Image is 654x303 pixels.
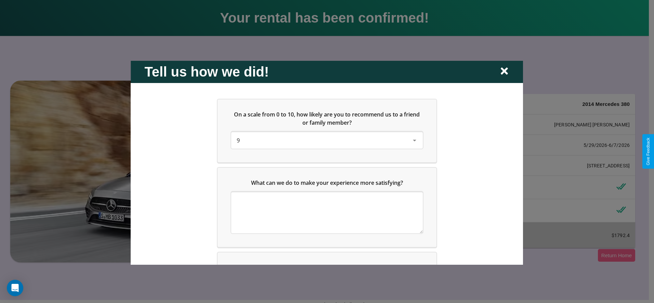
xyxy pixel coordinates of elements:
h2: Tell us how we did! [144,64,269,79]
div: Give Feedback [646,138,651,165]
h5: On a scale from 0 to 10, how likely are you to recommend us to a friend or family member? [231,110,423,126]
span: On a scale from 0 to 10, how likely are you to recommend us to a friend or family member? [234,110,421,126]
span: What can we do to make your experience more satisfying? [251,179,403,186]
div: On a scale from 0 to 10, how likely are you to recommend us to a friend or family member? [218,99,436,162]
div: On a scale from 0 to 10, how likely are you to recommend us to a friend or family member? [231,132,423,148]
span: Which of the following features do you value the most in a vehicle? [238,263,411,271]
span: 9 [237,136,240,144]
div: Open Intercom Messenger [7,280,23,296]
